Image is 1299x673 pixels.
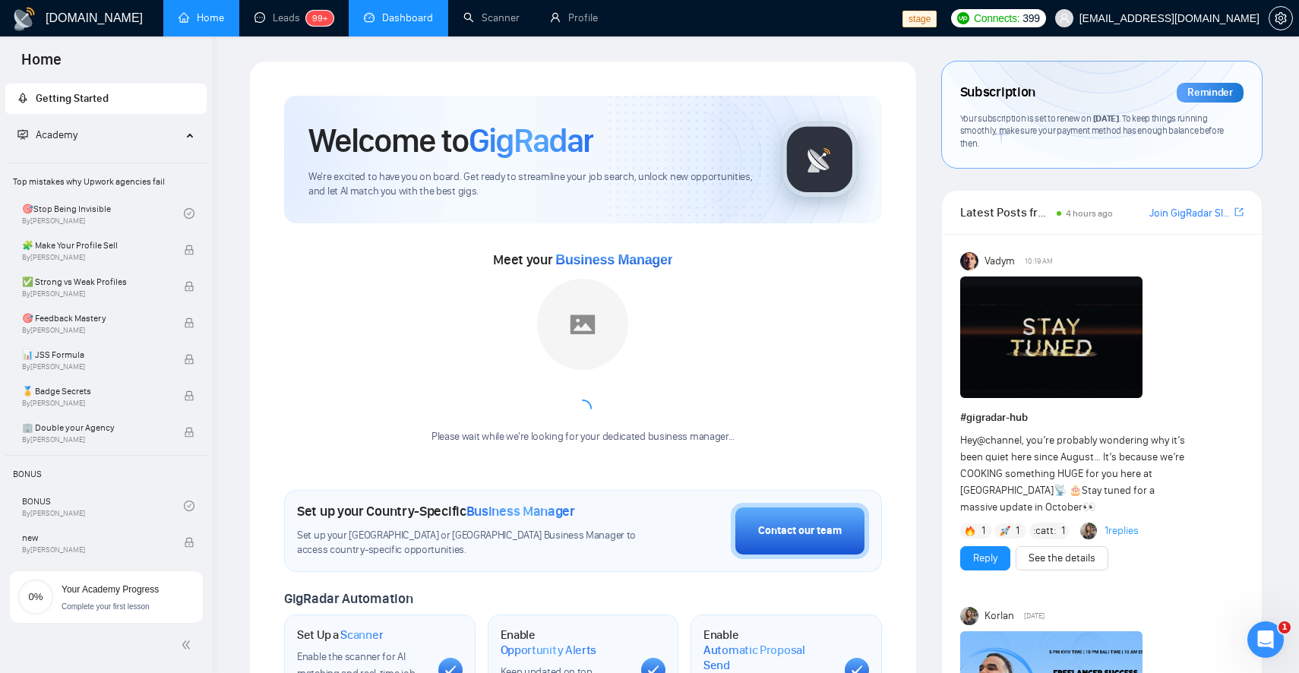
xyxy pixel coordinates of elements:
[550,11,598,24] a: userProfile
[22,311,168,326] span: 🎯 Feedback Mastery
[902,11,937,27] span: stage
[22,530,168,545] span: new
[977,434,1022,447] span: @channel
[758,523,842,539] div: Contact our team
[960,409,1244,426] h1: # gigradar-hub
[36,92,109,105] span: Getting Started
[1000,526,1010,536] img: 🚀
[184,281,194,292] span: lock
[22,253,168,262] span: By [PERSON_NAME]
[1022,10,1039,27] span: 399
[1234,206,1244,218] span: export
[1016,523,1019,539] span: 1
[184,318,194,328] span: lock
[501,643,597,658] span: Opportunity Alerts
[960,546,1010,570] button: Reply
[731,503,869,559] button: Contact our team
[22,274,168,289] span: ✅ Strong vs Weak Profiles
[703,643,833,672] span: Automatic Proposal Send
[5,156,207,559] li: Academy Homepage
[422,430,744,444] div: Please wait while we're looking for your dedicated business manager...
[306,11,333,26] sup: 99+
[1024,609,1045,623] span: [DATE]
[22,238,168,253] span: 🧩 Make Your Profile Sell
[574,400,592,418] span: loading
[1054,484,1067,497] span: 📡
[960,112,1225,149] span: Your subscription is set to renew on . To keep things running smoothly, make sure your payment me...
[537,279,628,370] img: placeholder.png
[7,166,205,197] span: Top mistakes why Upwork agencies fail
[960,276,1143,398] img: F09H58EC2UD-IMG_0773.jpg
[1082,501,1095,513] span: 👀
[9,49,74,81] span: Home
[1269,12,1293,24] a: setting
[985,608,1014,624] span: Korlan
[985,253,1015,270] span: Vadym
[960,203,1052,222] span: Latest Posts from the GigRadar Community
[22,399,168,408] span: By [PERSON_NAME]
[1278,621,1291,634] span: 1
[254,11,333,24] a: messageLeads99+
[463,11,520,24] a: searchScanner
[22,197,184,230] a: 🎯Stop Being InvisibleBy[PERSON_NAME]
[1059,13,1070,24] span: user
[1149,205,1231,222] a: Join GigRadar Slack Community
[1234,205,1244,220] a: export
[973,550,997,567] a: Reply
[184,390,194,401] span: lock
[297,627,383,643] h1: Set Up a
[965,526,975,536] img: 🔥
[960,607,978,625] img: Korlan
[1269,6,1293,30] button: setting
[493,251,672,268] span: Meet your
[466,503,575,520] span: Business Manager
[308,120,593,161] h1: Welcome to
[1066,208,1113,219] span: 4 hours ago
[1061,523,1065,539] span: 1
[5,84,207,114] li: Getting Started
[501,627,630,657] h1: Enable
[981,523,985,539] span: 1
[1069,484,1082,497] span: 🎂
[22,489,184,523] a: BONUSBy[PERSON_NAME]
[555,252,672,267] span: Business Manager
[184,245,194,255] span: lock
[1177,83,1244,103] div: Reminder
[782,122,858,197] img: gigradar-logo.png
[960,252,978,270] img: Vadym
[184,354,194,365] span: lock
[181,637,196,652] span: double-left
[308,170,757,199] span: We're excited to have you on board. Get ready to streamline your job search, unlock new opportuni...
[62,584,159,595] span: Your Academy Progress
[364,11,433,24] a: dashboardDashboard
[179,11,224,24] a: homeHome
[62,602,150,611] span: Complete your first lesson
[1247,621,1284,658] iframe: Intercom live chat
[1269,12,1292,24] span: setting
[960,432,1187,516] div: Hey , you’re probably wondering why it’s been quiet here since August… It’s because we’re COOKING...
[974,10,1019,27] span: Connects:
[17,129,28,140] span: fund-projection-screen
[703,627,833,672] h1: Enable
[22,347,168,362] span: 📊 JSS Formula
[17,128,77,141] span: Academy
[469,120,593,161] span: GigRadar
[22,545,168,555] span: By [PERSON_NAME]
[22,384,168,399] span: 🏅 Badge Secrets
[1093,112,1119,124] span: [DATE]
[960,80,1035,106] span: Subscription
[1025,254,1053,268] span: 10:19 AM
[36,128,77,141] span: Academy
[1029,550,1095,567] a: See the details
[22,435,168,444] span: By [PERSON_NAME]
[17,592,54,602] span: 0%
[284,590,412,607] span: GigRadar Automation
[184,501,194,511] span: check-circle
[17,93,28,103] span: rocket
[340,627,383,643] span: Scanner
[12,7,36,31] img: logo
[184,427,194,438] span: lock
[1033,523,1056,539] span: :catt:
[22,362,168,371] span: By [PERSON_NAME]
[1016,546,1108,570] button: See the details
